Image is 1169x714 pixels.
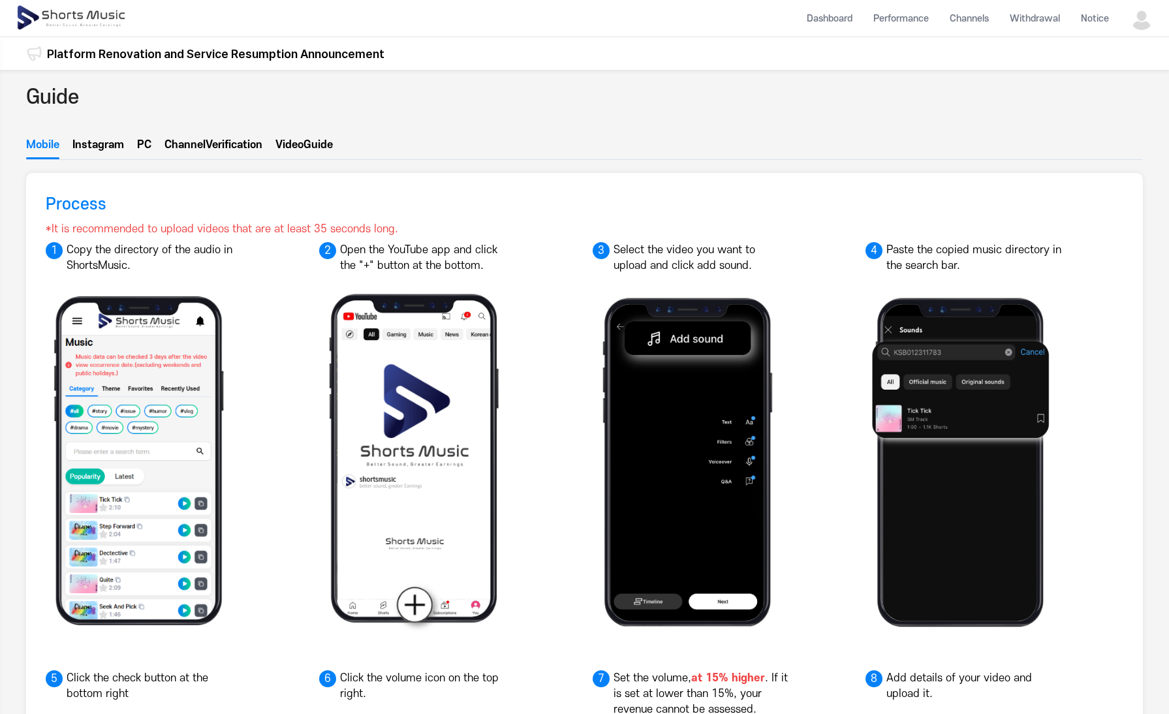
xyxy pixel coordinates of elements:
[691,672,765,684] strong: at 15% higher
[26,83,79,112] h2: Guide
[164,140,262,157] button: ChannelVerification
[863,1,939,36] a: Performance
[1130,7,1153,30] img: 사용자 이미지
[593,283,783,642] img: 모바일가이드
[275,140,333,157] button: VideoGuide
[796,1,863,36] a: Dashboard
[999,1,1070,36] a: Withdrawal
[1070,1,1119,36] a: Notice
[319,670,515,702] p: Click the volume icon on the top right.
[865,283,1056,642] img: 모바일가이드
[26,137,59,159] button: Mobile
[72,137,124,159] button: Instagram
[46,242,242,273] p: Copy the directory of the audio in ShortsMusic.
[206,140,262,150] span: Verification
[593,242,788,273] p: Select the video you want to upload and click add sound.
[46,193,106,216] h3: Process
[46,221,398,237] div: *It is recommended to upload videos that are at least 35 seconds long.
[46,670,242,702] p: Click the check button at the bottom right
[939,1,999,36] a: Channels
[865,670,1061,702] p: Add details of your video and upload it.
[47,45,384,63] a: Platform Renovation and Service Resumption Announcement
[304,140,333,150] span: Guide
[26,46,42,61] img: 알림 아이콘
[319,242,515,273] p: Open the YouTube app and click the "+" button at the bottom.
[319,283,510,642] img: 모바일가이드
[865,242,1061,273] p: Paste the copied music directory in the search bar.
[137,137,151,159] button: PC
[46,283,236,642] img: 모바일가이드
